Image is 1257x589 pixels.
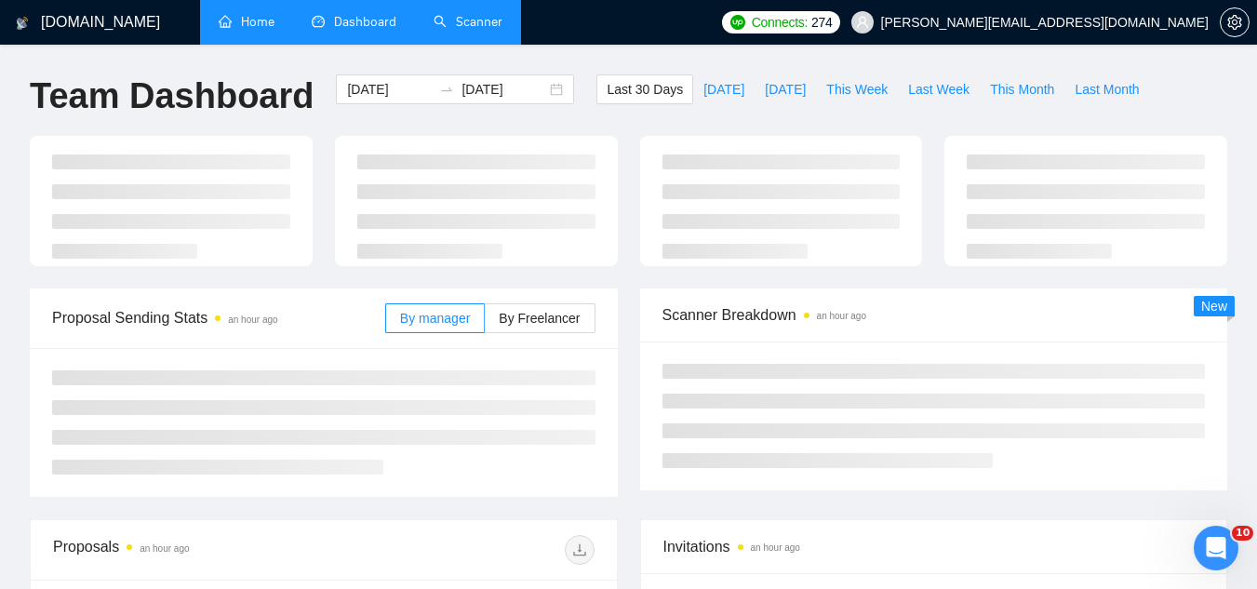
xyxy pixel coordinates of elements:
[1220,7,1250,37] button: setting
[219,14,274,30] a: homeHome
[663,535,1205,558] span: Invitations
[439,82,454,97] span: swap-right
[811,12,832,33] span: 274
[1075,79,1139,100] span: Last Month
[816,74,898,104] button: This Week
[1221,15,1249,30] span: setting
[898,74,980,104] button: Last Week
[140,543,189,554] time: an hour ago
[607,79,683,100] span: Last 30 Days
[730,15,745,30] img: upwork-logo.png
[434,14,502,30] a: searchScanner
[662,303,1206,327] span: Scanner Breakdown
[826,79,888,100] span: This Week
[908,79,969,100] span: Last Week
[1232,526,1253,541] span: 10
[461,79,546,100] input: End date
[817,311,866,321] time: an hour ago
[703,79,744,100] span: [DATE]
[1064,74,1149,104] button: Last Month
[334,14,396,30] span: Dashboard
[1194,526,1238,570] iframe: Intercom live chat
[439,82,454,97] span: to
[347,79,432,100] input: Start date
[228,315,277,325] time: an hour ago
[499,311,580,326] span: By Freelancer
[16,8,29,38] img: logo
[1201,299,1227,314] span: New
[400,311,470,326] span: By manager
[765,79,806,100] span: [DATE]
[596,74,693,104] button: Last 30 Days
[856,16,869,29] span: user
[693,74,755,104] button: [DATE]
[1220,15,1250,30] a: setting
[990,79,1054,100] span: This Month
[980,74,1064,104] button: This Month
[312,15,325,28] span: dashboard
[751,542,800,553] time: an hour ago
[53,535,324,565] div: Proposals
[52,306,385,329] span: Proposal Sending Stats
[30,74,314,118] h1: Team Dashboard
[755,74,816,104] button: [DATE]
[752,12,808,33] span: Connects:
